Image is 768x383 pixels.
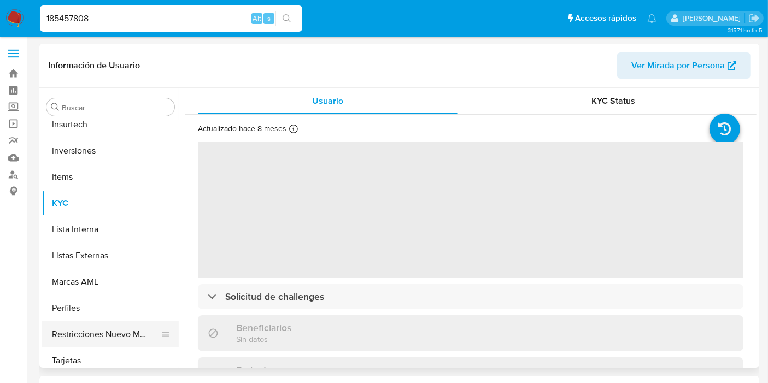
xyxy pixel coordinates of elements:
button: Tarjetas [42,347,179,374]
button: Insurtech [42,111,179,138]
span: Usuario [312,95,343,107]
span: s [267,13,271,23]
span: Alt [253,13,261,23]
button: Marcas AML [42,269,179,295]
a: Notificaciones [647,14,656,23]
h3: Solicitud de challenges [225,291,324,303]
button: search-icon [275,11,298,26]
p: Actualizado hace 8 meses [198,123,286,134]
p: belen.palamara@mercadolibre.com [683,13,744,23]
button: Listas Externas [42,243,179,269]
p: Sin datos [236,334,291,344]
button: Restricciones Nuevo Mundo [42,321,170,347]
button: Lista Interna [42,216,179,243]
span: Ver Mirada por Persona [631,52,725,79]
input: Buscar usuario o caso... [40,11,302,26]
a: Salir [748,13,760,24]
button: Buscar [51,103,60,111]
button: Items [42,164,179,190]
button: Perfiles [42,295,179,321]
h3: Beneficiarios [236,322,291,334]
button: KYC [42,190,179,216]
div: Solicitud de challenges [198,284,743,309]
button: Inversiones [42,138,179,164]
span: ‌ [198,142,743,278]
input: Buscar [62,103,170,113]
h3: Parientes [236,364,277,376]
span: KYC Status [592,95,636,107]
span: Accesos rápidos [575,13,636,24]
div: BeneficiariosSin datos [198,315,743,351]
button: Ver Mirada por Persona [617,52,751,79]
h1: Información de Usuario [48,60,140,71]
